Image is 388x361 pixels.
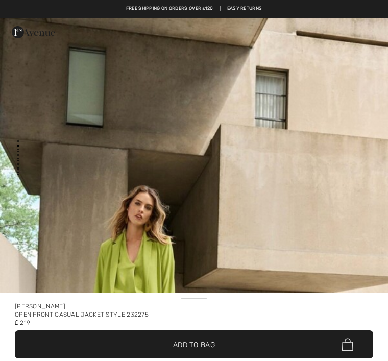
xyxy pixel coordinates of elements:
button: Add to Bag [15,330,373,358]
a: Easy Returns [227,5,262,12]
img: 1ère Avenue [12,22,55,42]
span: ₤ 219 [15,319,30,326]
span: Add to Bag [173,339,215,350]
div: Open Front Casual Jacket Style 232275 [15,310,373,319]
img: Bag.svg [342,338,353,351]
a: Free shipping on orders over ₤120 [126,5,213,12]
span: | [220,5,221,12]
div: [PERSON_NAME] [15,302,373,310]
a: 1ère Avenue [12,28,55,36]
